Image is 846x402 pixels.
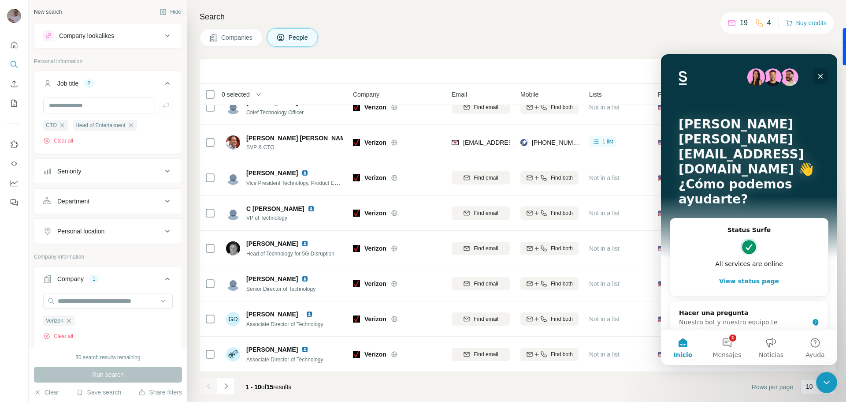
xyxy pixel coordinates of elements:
[551,315,573,323] span: Find both
[246,321,323,327] span: Associate Director of Technology
[226,241,240,255] img: Avatar
[246,214,325,222] span: VP of Technology
[226,100,240,114] img: Avatar
[43,137,73,145] button: Clear all
[267,383,274,391] span: 15
[308,205,315,212] img: LinkedIn logo
[353,316,360,323] img: Logo of Verizon
[589,174,620,181] span: Not in a list
[452,171,510,184] button: Find email
[658,350,665,359] span: 🇺🇸
[551,103,573,111] span: Find both
[452,312,510,326] button: Find email
[364,315,386,323] span: Verizon
[246,143,343,151] span: SVP & CTO
[452,348,510,361] button: Find email
[301,240,308,247] img: LinkedIn logo
[463,139,618,146] span: [EMAIL_ADDRESS][PERSON_NAME][DOMAIN_NAME]
[452,277,510,290] button: Find email
[34,8,62,16] div: New search
[226,277,240,291] img: Avatar
[246,274,298,283] span: [PERSON_NAME]
[46,317,63,325] span: Verizon
[474,103,498,111] span: Find email
[589,316,620,323] span: Not in a list
[7,56,21,72] button: Search
[520,312,579,326] button: Find both
[246,179,430,186] span: Vice President Technology, Product Engineering - Verizon Consumer Products
[658,90,705,99] span: Personal location
[602,138,613,146] span: 1 list
[752,383,793,391] span: Rows per page
[226,206,240,220] img: Avatar
[589,245,620,252] span: Not in a list
[226,312,240,326] div: GD
[474,244,498,252] span: Find email
[474,350,498,358] span: Find email
[57,197,89,206] div: Department
[520,242,579,255] button: Find both
[57,274,84,283] div: Company
[221,33,253,42] span: Companies
[246,109,304,116] span: Chief Technology Officer
[7,175,21,191] button: Dashboard
[226,171,240,185] img: Avatar
[57,167,81,176] div: Seniority
[740,18,748,28] p: 19
[786,17,827,29] button: Buy credits
[364,279,386,288] span: Verizon
[246,345,298,354] span: [PERSON_NAME]
[34,268,182,293] button: Company1
[551,350,573,358] span: Find both
[532,139,587,146] span: [PHONE_NUMBER]
[84,79,94,87] div: 2
[138,388,182,397] button: Share filters
[589,351,620,358] span: Not in a list
[364,209,386,218] span: Verizon
[246,357,323,363] span: Associate Director of Technology
[301,275,308,282] img: LinkedIn logo
[452,242,510,255] button: Find email
[520,277,579,290] button: Find both
[43,332,73,340] button: Clear all
[7,37,21,53] button: Quick start
[301,346,308,353] img: LinkedIn logo
[520,207,579,220] button: Find both
[452,90,467,99] span: Email
[520,171,579,184] button: Find both
[34,73,182,98] button: Job title2
[474,280,498,288] span: Find email
[34,253,182,261] p: Company information
[364,173,386,182] span: Verizon
[658,279,665,288] span: 🇺🇸
[34,57,182,65] p: Personal information
[816,372,837,393] iframe: Intercom live chat
[452,101,510,114] button: Find email
[658,315,665,323] span: 🇺🇸
[364,350,386,359] span: Verizon
[34,221,182,242] button: Personal location
[306,311,313,318] img: LinkedIn logo
[245,383,291,391] span: results
[806,382,813,391] p: 10
[57,79,78,88] div: Job title
[34,191,182,212] button: Department
[589,210,620,217] span: Not in a list
[589,280,620,287] span: Not in a list
[658,244,665,253] span: 🇺🇸
[658,173,665,182] span: 🇺🇸
[353,104,360,111] img: Logo of Verizon
[76,388,121,397] button: Save search
[246,169,298,177] span: [PERSON_NAME]
[551,280,573,288] span: Find both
